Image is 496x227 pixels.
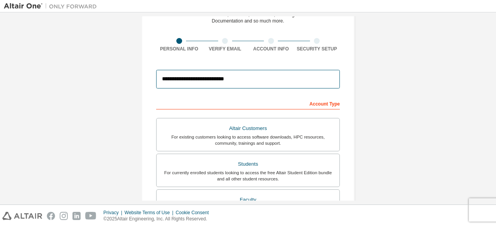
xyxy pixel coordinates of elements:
div: Personal Info [156,46,202,52]
p: © 2025 Altair Engineering, Inc. All Rights Reserved. [103,216,214,222]
img: altair_logo.svg [2,212,42,220]
div: For currently enrolled students looking to access the free Altair Student Edition bundle and all ... [161,170,335,182]
div: Privacy [103,210,124,216]
img: youtube.svg [85,212,96,220]
img: Altair One [4,2,101,10]
div: Account Type [156,97,340,109]
div: Altair Customers [161,123,335,134]
div: For existing customers looking to access software downloads, HPC resources, community, trainings ... [161,134,335,146]
div: Cookie Consent [176,210,213,216]
img: facebook.svg [47,212,55,220]
div: Students [161,159,335,170]
div: Account Info [248,46,294,52]
img: linkedin.svg [72,212,81,220]
div: For Free Trials, Licenses, Downloads, Learning & Documentation and so much more. [197,12,299,24]
div: Verify Email [202,46,248,52]
img: instagram.svg [60,212,68,220]
div: Faculty [161,194,335,205]
div: Website Terms of Use [124,210,176,216]
div: Security Setup [294,46,340,52]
